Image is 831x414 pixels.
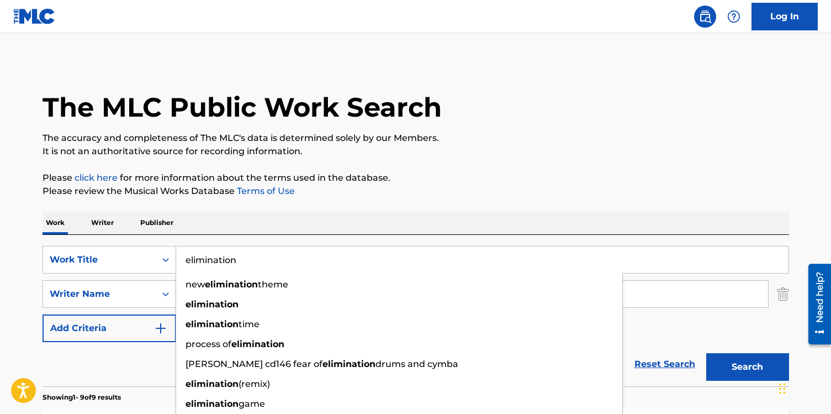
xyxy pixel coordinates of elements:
[43,185,789,198] p: Please review the Musical Works Database
[43,211,68,234] p: Work
[239,319,260,329] span: time
[186,379,239,389] strong: elimination
[88,211,117,234] p: Writer
[43,91,442,124] h1: The MLC Public Work Search
[50,287,149,301] div: Writer Name
[694,6,716,28] a: Public Search
[779,372,786,405] div: Drag
[43,246,789,386] form: Search Form
[43,315,176,342] button: Add Criteria
[43,145,789,158] p: It is not an authoritative source for recording information.
[239,399,265,409] span: game
[186,299,239,310] strong: elimination
[727,10,740,23] img: help
[186,319,239,329] strong: elimination
[137,211,177,234] p: Publisher
[186,279,205,290] span: new
[800,260,831,349] iframe: Resource Center
[43,132,789,145] p: The accuracy and completeness of The MLC's data is determined solely by our Members.
[751,3,818,30] a: Log In
[776,361,831,414] iframe: Chat Widget
[186,399,239,409] strong: elimination
[258,279,288,290] span: theme
[43,392,121,402] p: Showing 1 - 9 of 9 results
[629,352,701,376] a: Reset Search
[50,253,149,266] div: Work Title
[322,359,375,369] strong: elimination
[186,339,231,349] span: process of
[706,353,789,381] button: Search
[375,359,458,369] span: drums and cymba
[43,171,789,185] p: Please for more information about the terms used in the database.
[231,339,284,349] strong: elimination
[239,379,270,389] span: (remix)
[205,279,258,290] strong: elimination
[723,6,745,28] div: Help
[777,280,789,308] img: Delete Criterion
[75,172,118,183] a: click here
[154,322,167,335] img: 9d2ae6d4665cec9f34b9.svg
[186,359,322,369] span: [PERSON_NAME] cd146 fear of
[698,10,712,23] img: search
[13,8,56,24] img: MLC Logo
[235,186,295,196] a: Terms of Use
